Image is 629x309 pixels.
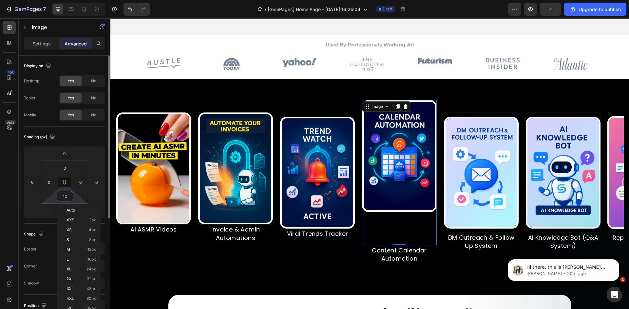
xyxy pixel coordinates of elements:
[37,40,70,50] img: gempages_579787028766392853-4faa21dc-8aa7-4a01-8e09-8090e9f7911a.webp
[416,215,490,232] p: AI Knowledge Bot (Q&A System)
[24,280,39,286] div: Shadow
[443,40,477,51] img: gempages_579787028766392853-9f8edbe7-4b36-405c-828a-61068fea061d.webp
[65,40,87,47] p: Advanced
[308,40,341,46] img: gempages_579787028766392853-043311f1-3e0e-4864-aefa-1e2e4b1c31b6.webp
[87,247,96,252] span: 12px
[67,112,74,118] span: Yes
[67,257,69,262] span: L
[240,40,274,53] img: gempages_579787028766392853-f12ac584-a443-4dbc-840a-2e91edba4aa2.webp
[88,94,162,206] img: [object Object]
[6,207,80,215] p: AI ASMR Videos
[607,287,622,302] iframe: Intercom live chat
[172,40,206,49] img: gempages_579787028766392853-5add4968-351c-4a30-9453-dc02d6f72a58.webp
[498,246,629,291] iframe: Intercom notifications message
[6,70,16,75] div: 450
[6,94,81,206] img: [object Object]
[43,5,46,13] p: 7
[24,263,37,269] div: Corner
[498,215,572,232] p: Repurposing Content Bot
[67,95,74,101] span: Yes
[91,112,96,118] span: No
[564,3,626,16] button: Upgrade to publish
[334,98,408,210] img: [object Object]
[170,98,244,210] img: [object Object]
[91,78,96,84] span: No
[76,177,86,187] input: 0px
[24,78,39,84] div: Desktop
[265,6,266,13] span: /
[67,208,75,213] span: Auto
[32,23,87,31] p: Image
[24,62,52,71] div: Display on
[67,277,74,281] span: 2XL
[91,95,96,101] span: No
[375,40,409,51] img: gempages_579787028766392853-00d69f90-d98b-4ebe-88f4-de28e5245115.webp
[67,247,70,252] span: M
[87,257,96,262] span: 16px
[58,191,71,201] input: 102
[268,6,360,13] span: [GemPages] Home Page - [DATE] 16:25:04
[58,163,71,173] input: 0px
[67,237,69,242] span: S
[86,296,96,301] span: 80px
[620,277,625,282] span: 1
[89,218,96,222] span: 2px
[89,228,96,232] span: 4px
[86,286,96,291] span: 48px
[67,218,74,222] span: XXS
[113,40,129,52] img: gempages_579787028766392853-42feea15-8ac5-402f-9f06-d309ebeb453f.webp
[67,78,74,84] span: Yes
[260,85,274,91] div: Image
[215,23,304,29] strong: Used By Professionals Working At:
[86,267,96,271] span: 24px
[44,177,54,187] input: 0px
[88,207,162,223] p: Invoice & Admin Automations
[67,267,71,271] span: XL
[24,112,36,118] div: Mobile
[24,133,56,142] div: Spacing (px)
[170,211,244,219] p: Viral Trends Tracker
[87,277,96,281] span: 32px
[24,246,37,252] div: Border
[58,148,71,158] input: 0
[110,18,629,309] iframe: Design area
[415,98,490,210] img: [object Object]
[67,228,72,232] span: XS
[32,40,51,47] p: Settings
[383,6,392,12] span: Draft
[124,3,150,16] div: Undo/Redo
[67,286,74,291] span: 3XL
[3,3,49,16] button: 7
[569,6,621,13] div: Upgrade to publish
[252,82,326,194] img: [object Object]
[67,296,74,301] span: 4XL
[252,228,326,244] p: Content Calendar Automation
[28,177,37,187] input: 0
[334,215,408,232] p: DM Outreach & Follow Up System
[24,230,45,239] div: Shape
[5,120,16,125] div: Beta
[24,95,35,101] div: Tablet
[92,177,102,187] input: 0
[497,98,572,211] img: [object Object]
[89,237,96,242] span: 8px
